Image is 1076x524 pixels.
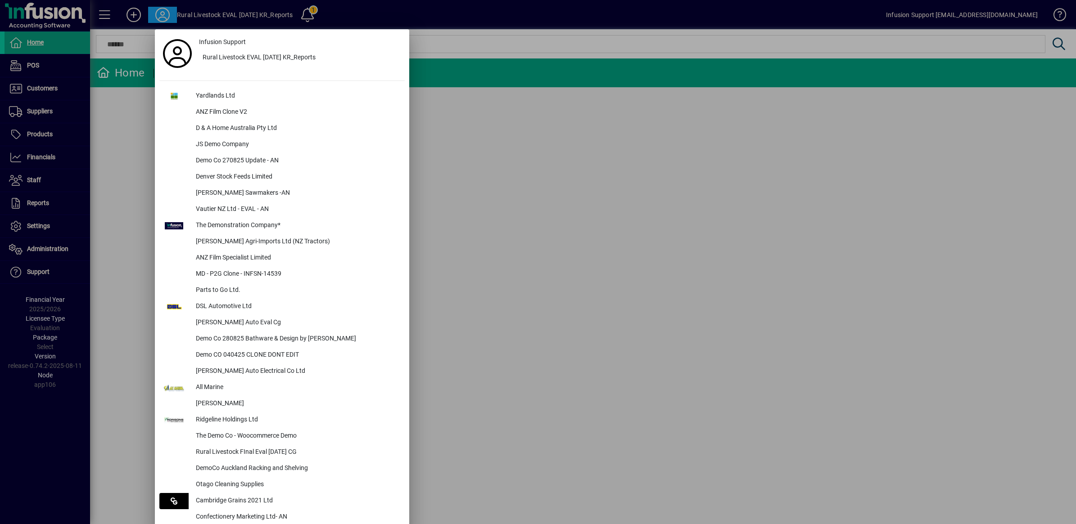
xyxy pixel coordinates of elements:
[189,266,405,282] div: MD - P2G Clone - INFSN-14539
[159,428,405,444] button: The Demo Co - Woocommerce Demo
[199,37,246,47] span: Infusion Support
[189,493,405,509] div: Cambridge Grains 2021 Ltd
[189,315,405,331] div: [PERSON_NAME] Auto Eval Cg
[159,88,405,104] button: Yardlands Ltd
[189,396,405,412] div: [PERSON_NAME]
[159,169,405,185] button: Denver Stock Feeds Limited
[189,250,405,266] div: ANZ Film Specialist Limited
[159,444,405,461] button: Rural Livestock FInal Eval [DATE] CG
[159,282,405,299] button: Parts to Go Ltd.
[189,444,405,461] div: Rural Livestock FInal Eval [DATE] CG
[159,45,195,62] a: Profile
[159,121,405,137] button: D & A Home Australia Pty Ltd
[159,315,405,331] button: [PERSON_NAME] Auto Eval Cg
[159,202,405,218] button: Vautier NZ Ltd - EVAL - AN
[159,477,405,493] button: Otago Cleaning Supplies
[195,34,405,50] a: Infusion Support
[159,347,405,363] button: Demo CO 040425 CLONE DONT EDIT
[159,493,405,509] button: Cambridge Grains 2021 Ltd
[159,380,405,396] button: All Marine
[159,461,405,477] button: DemoCo Auckland Racking and Shelving
[189,347,405,363] div: Demo CO 040425 CLONE DONT EDIT
[189,234,405,250] div: [PERSON_NAME] Agri-Imports Ltd (NZ Tractors)
[189,282,405,299] div: Parts to Go Ltd.
[189,461,405,477] div: DemoCo Auckland Racking and Shelving
[159,250,405,266] button: ANZ Film Specialist Limited
[159,363,405,380] button: [PERSON_NAME] Auto Electrical Co Ltd
[189,380,405,396] div: All Marine
[159,396,405,412] button: [PERSON_NAME]
[189,202,405,218] div: Vautier NZ Ltd - EVAL - AN
[189,88,405,104] div: Yardlands Ltd
[189,412,405,428] div: Ridgeline Holdings Ltd
[189,137,405,153] div: JS Demo Company
[189,121,405,137] div: D & A Home Australia Pty Ltd
[189,299,405,315] div: DSL Automotive Ltd
[189,185,405,202] div: [PERSON_NAME] Sawmakers -AN
[159,412,405,428] button: Ridgeline Holdings Ltd
[159,266,405,282] button: MD - P2G Clone - INFSN-14539
[159,331,405,347] button: Demo Co 280825 Bathware & Design by [PERSON_NAME]
[189,363,405,380] div: [PERSON_NAME] Auto Electrical Co Ltd
[189,428,405,444] div: The Demo Co - Woocommerce Demo
[159,153,405,169] button: Demo Co 270825 Update - AN
[195,50,405,66] button: Rural Livestock EVAL [DATE] KR_Reports
[189,104,405,121] div: ANZ Film Clone V2
[159,104,405,121] button: ANZ Film Clone V2
[189,169,405,185] div: Denver Stock Feeds Limited
[189,477,405,493] div: Otago Cleaning Supplies
[159,234,405,250] button: [PERSON_NAME] Agri-Imports Ltd (NZ Tractors)
[159,185,405,202] button: [PERSON_NAME] Sawmakers -AN
[159,218,405,234] button: The Demonstration Company*
[189,331,405,347] div: Demo Co 280825 Bathware & Design by [PERSON_NAME]
[159,137,405,153] button: JS Demo Company
[189,153,405,169] div: Demo Co 270825 Update - AN
[159,299,405,315] button: DSL Automotive Ltd
[189,218,405,234] div: The Demonstration Company*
